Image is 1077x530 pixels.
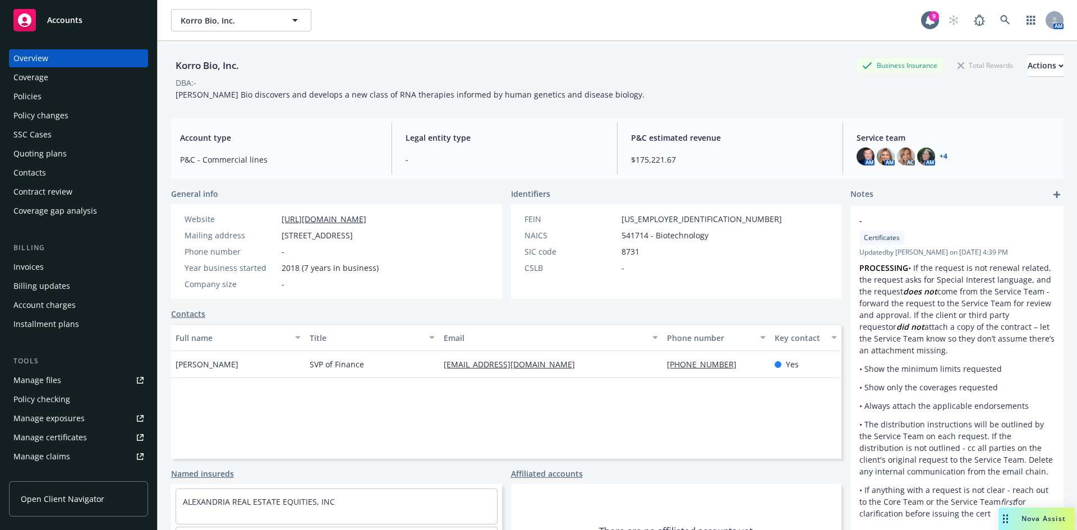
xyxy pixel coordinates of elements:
div: Total Rewards [952,58,1019,72]
div: Contacts [13,164,46,182]
button: Actions [1028,54,1064,77]
a: Account charges [9,296,148,314]
div: Installment plans [13,315,79,333]
span: - [282,278,284,290]
a: Policy changes [9,107,148,125]
span: - [622,262,624,274]
button: Key contact [770,324,841,351]
a: Invoices [9,258,148,276]
a: Billing updates [9,277,148,295]
div: Manage BORs [13,467,66,485]
a: Report a Bug [968,9,991,31]
a: Overview [9,49,148,67]
a: Coverage [9,68,148,86]
a: [URL][DOMAIN_NAME] [282,214,366,224]
strong: PROCESSING [859,262,908,273]
div: Manage exposures [13,409,85,427]
span: $175,221.67 [631,154,829,165]
button: Title [305,324,439,351]
a: Manage BORs [9,467,148,485]
span: 2018 (7 years in business) [282,262,379,274]
div: Policy changes [13,107,68,125]
p: • If anything with a request is not clear - reach out to the Core Team or the Service Team for cl... [859,484,1055,519]
span: Nova Assist [1021,514,1066,523]
a: add [1050,188,1064,201]
a: Accounts [9,4,148,36]
a: Manage claims [9,448,148,466]
a: Installment plans [9,315,148,333]
div: CSLB [524,262,617,274]
div: Korro Bio, Inc. [171,58,243,73]
em: first [1001,496,1015,507]
span: - [406,154,604,165]
span: [PERSON_NAME] Bio discovers and develops a new class of RNA therapies informed by human genetics ... [176,89,645,100]
div: Billing updates [13,277,70,295]
a: ALEXANDRIA REAL ESTATE EQUITIES, INC [183,496,335,507]
span: 541714 - Biotechnology [622,229,708,241]
img: photo [877,148,895,165]
div: DBA: - [176,77,196,89]
a: Coverage gap analysis [9,202,148,220]
span: Identifiers [511,188,550,200]
span: Accounts [47,16,82,25]
div: Drag to move [998,508,1012,530]
div: Phone number [185,246,277,257]
div: Year business started [185,262,277,274]
a: Policies [9,87,148,105]
em: did not [896,321,924,332]
a: Contract review [9,183,148,201]
span: [PERSON_NAME] [176,358,238,370]
div: Title [310,332,422,344]
a: Manage files [9,371,148,389]
a: Start snowing [942,9,965,31]
p: • Show only the coverages requested [859,381,1055,393]
div: Actions [1028,55,1064,76]
p: • Show the minimum limits requested [859,363,1055,375]
div: 9 [929,11,939,21]
div: SSC Cases [13,126,52,144]
div: Coverage gap analysis [13,202,97,220]
span: - [859,215,1025,227]
span: Service team [857,132,1055,144]
div: Manage certificates [13,428,87,446]
button: Full name [171,324,305,351]
img: photo [917,148,935,165]
a: [PHONE_NUMBER] [667,359,745,370]
span: P&C estimated revenue [631,132,829,144]
a: Manage exposures [9,409,148,427]
span: Korro Bio, Inc. [181,15,278,26]
a: Quoting plans [9,145,148,163]
span: General info [171,188,218,200]
span: Legal entity type [406,132,604,144]
span: Yes [786,358,799,370]
div: Website [185,213,277,225]
p: • If the request is not renewal related, the request asks for Special Interest language, and the ... [859,262,1055,356]
span: Notes [850,188,873,201]
a: Named insureds [171,468,234,480]
a: Manage certificates [9,428,148,446]
a: Policy checking [9,390,148,408]
div: Contract review [13,183,72,201]
div: Tools [9,356,148,367]
span: - [282,246,284,257]
span: Open Client Navigator [21,493,104,505]
span: [US_EMPLOYER_IDENTIFICATION_NUMBER] [622,213,782,225]
div: FEIN [524,213,617,225]
div: Email [444,332,646,344]
a: Switch app [1020,9,1042,31]
div: Full name [176,332,288,344]
span: SVP of Finance [310,358,364,370]
a: Affiliated accounts [511,468,583,480]
div: Policies [13,87,42,105]
div: NAICS [524,229,617,241]
p: • The distribution instructions will be outlined by the Service Team on each request. If the dist... [859,418,1055,477]
div: Invoices [13,258,44,276]
em: does not [903,286,937,297]
img: photo [897,148,915,165]
button: Email [439,324,662,351]
span: P&C - Commercial lines [180,154,378,165]
a: [EMAIL_ADDRESS][DOMAIN_NAME] [444,359,584,370]
div: Overview [13,49,48,67]
div: Quoting plans [13,145,67,163]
